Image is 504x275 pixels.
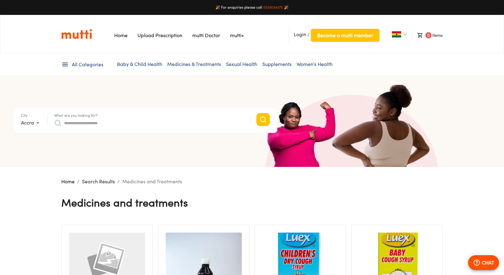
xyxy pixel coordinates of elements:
button: Become a mutti member [311,29,380,42]
a: Home [61,178,75,185]
span: Become a mutti member [317,31,373,40]
a: Navigates to mutti doctor website [192,32,220,38]
img: Ghana [392,31,401,37]
li: Items [412,30,443,41]
li: / [117,178,120,185]
button: CHAT [468,255,499,270]
a: Medicines & Treatments [167,61,221,67]
div: Accra [21,118,41,128]
a: Link on the logo navigates to HomePage [61,29,92,39]
p: Medicines and Treatments [122,178,182,185]
a: Women’s Health [297,61,332,67]
h4: Medicines and Treatments [61,196,188,209]
a: Supplements [262,61,292,67]
img: Dropdown [403,33,407,36]
li: / [289,26,380,44]
img: Logo [61,29,92,39]
nav: breadcrumb [61,178,443,185]
span: Login [294,31,306,37]
li: / [77,178,80,185]
p: Search Results [82,178,115,185]
p: CHAT [482,259,494,266]
label: City [21,114,28,117]
span: All Categories [72,61,103,68]
span: 0 [425,32,432,38]
a: Navigates to mutti+ page [230,32,244,38]
label: What are you looking for? [54,114,98,117]
a: Navigates to Home Page [114,32,128,38]
a: Baby & Child Health [117,61,162,67]
a: Navigates to Prescription Upload Page [137,32,182,38]
a: Sexual Health [226,61,257,67]
button: Search [256,113,270,126]
a: 0558134375 [263,5,283,10]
